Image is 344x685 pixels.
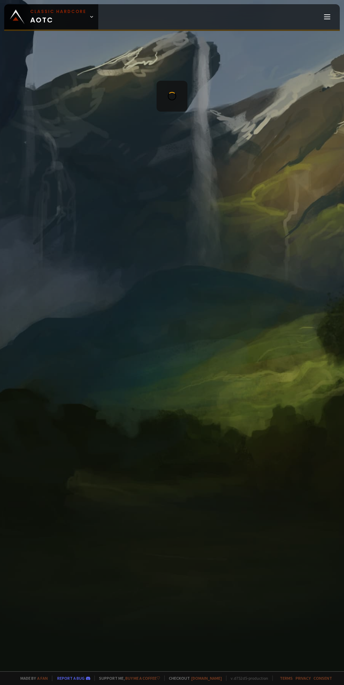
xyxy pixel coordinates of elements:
[191,676,222,681] a: [DOMAIN_NAME]
[37,676,48,681] a: a fan
[280,676,293,681] a: Terms
[226,676,268,681] span: v. d752d5 - production
[4,4,98,29] a: Classic HardcoreAOTC
[57,676,85,681] a: Report a bug
[164,676,222,681] span: Checkout
[313,676,332,681] a: Consent
[296,676,311,681] a: Privacy
[16,676,48,681] span: Made by
[30,8,86,25] span: AOTC
[125,676,160,681] a: Buy me a coffee
[30,8,86,15] small: Classic Hardcore
[94,676,160,681] span: Support me,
